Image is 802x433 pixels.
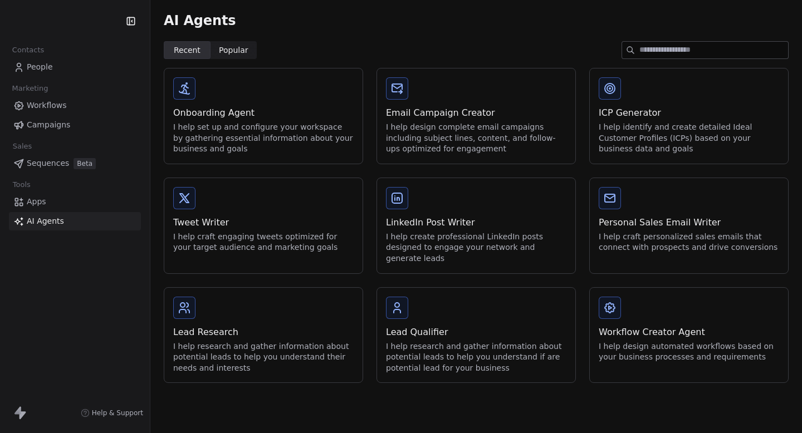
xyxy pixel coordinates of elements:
div: I help identify and create detailed Ideal Customer Profiles (ICPs) based on your business data an... [599,122,779,155]
div: I help design complete email campaigns including subject lines, content, and follow-ups optimized... [386,122,566,155]
span: Help & Support [92,409,143,417]
div: I help design automated workflows based on your business processes and requirements [599,341,779,363]
div: Lead Qualifier [386,326,566,339]
div: I help research and gather information about potential leads to help you understand if are potent... [386,341,566,374]
a: SequencesBeta [9,154,141,173]
span: Sequences [27,158,69,169]
div: Personal Sales Email Writer [599,216,779,229]
div: Workflow Creator Agent [599,326,779,339]
span: Sales [8,138,37,155]
a: Workflows [9,96,141,115]
div: Lead Research [173,326,354,339]
span: Workflows [27,100,67,111]
div: LinkedIn Post Writer [386,216,566,229]
div: Email Campaign Creator [386,106,566,120]
a: Apps [9,193,141,211]
a: Campaigns [9,116,141,134]
div: I help create professional LinkedIn posts designed to engage your network and generate leads [386,232,566,264]
span: Tools [8,176,35,193]
a: Help & Support [81,409,143,417]
span: Contacts [7,42,49,58]
div: I help craft personalized sales emails that connect with prospects and drive conversions [599,232,779,253]
span: People [27,61,53,73]
div: I help craft engaging tweets optimized for your target audience and marketing goals [173,232,354,253]
span: Apps [27,196,46,208]
div: I help set up and configure your workspace by gathering essential information about your business... [173,122,354,155]
div: Tweet Writer [173,216,354,229]
a: People [9,58,141,76]
div: ICP Generator [599,106,779,120]
span: AI Agents [27,215,64,227]
span: Marketing [7,80,53,97]
a: AI Agents [9,212,141,230]
div: Onboarding Agent [173,106,354,120]
span: Popular [219,45,248,56]
span: Beta [74,158,96,169]
span: AI Agents [164,12,236,29]
div: I help research and gather information about potential leads to help you understand their needs a... [173,341,354,374]
span: Campaigns [27,119,70,131]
